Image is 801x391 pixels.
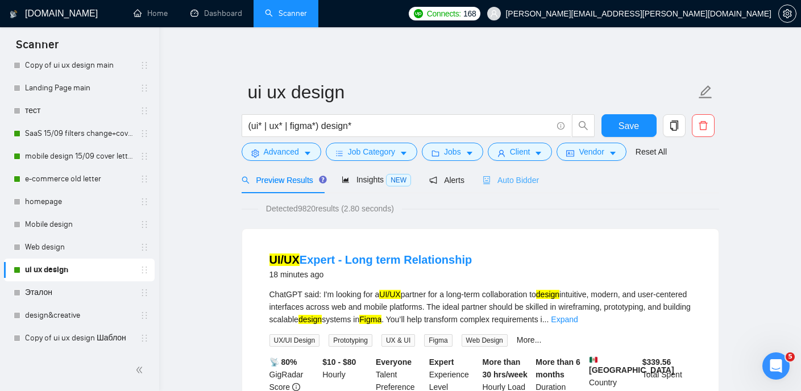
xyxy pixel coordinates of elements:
[589,356,674,375] b: [GEOGRAPHIC_DATA]
[25,281,133,304] a: Эталон
[424,334,452,347] span: Figma
[190,9,242,18] a: dashboardDashboard
[335,149,343,157] span: bars
[342,176,350,184] span: area-chart
[497,149,505,157] span: user
[431,149,439,157] span: folder
[778,9,796,18] a: setting
[422,143,483,161] button: folderJobscaret-down
[414,9,423,18] img: upwork-logo.png
[778,5,796,23] button: setting
[25,168,133,190] a: e-commerce old letter
[258,202,402,215] span: Detected 9820 results (2.80 seconds)
[444,145,461,158] span: Jobs
[779,9,796,18] span: setting
[386,174,411,186] span: NEW
[762,352,790,380] iframe: Intercom live chat
[135,364,147,376] span: double-left
[25,54,133,77] a: Copy of ui ux design main
[663,114,686,137] button: copy
[25,122,133,145] a: SaaS 15/09 filters change+cover letter change
[25,190,133,213] a: homepage
[140,220,149,229] span: holder
[342,175,411,184] span: Insights
[140,334,149,343] span: holder
[429,176,464,185] span: Alerts
[269,253,300,266] mark: UI/UX
[25,145,133,168] a: mobile design 15/09 cover letter another first part
[429,176,437,184] span: notification
[140,84,149,93] span: holder
[590,356,597,364] img: 🇲🇽
[25,99,133,122] a: тест
[329,334,372,347] span: Prototyping
[542,315,549,324] span: ...
[326,143,417,161] button: barsJob Categorycaret-down
[786,352,795,361] span: 5
[25,236,133,259] a: Web design
[140,243,149,252] span: holder
[490,10,498,18] span: user
[348,145,395,158] span: Job Category
[25,327,133,350] a: Copy of ui ux design Шаблон
[566,149,574,157] span: idcard
[322,357,356,367] b: $10 - $80
[242,143,321,161] button: settingAdvancedcaret-down
[609,149,617,157] span: caret-down
[269,334,320,347] span: UX/UI Design
[663,120,685,131] span: copy
[269,253,472,266] a: UI/UXExpert - Long term Relationship
[25,304,133,327] a: design&creative
[264,145,299,158] span: Advanced
[251,149,259,157] span: setting
[429,357,454,367] b: Expert
[483,176,539,185] span: Auto Bidder
[579,145,604,158] span: Vendor
[140,129,149,138] span: holder
[318,174,328,185] div: Tooltip anchor
[698,85,713,99] span: edit
[140,288,149,297] span: holder
[557,122,565,130] span: info-circle
[692,120,714,131] span: delete
[483,176,491,184] span: robot
[551,315,578,324] a: Expand
[248,119,552,133] input: Search Freelance Jobs...
[25,77,133,99] a: Landing Page main
[517,335,542,344] a: More...
[25,259,133,281] a: ui ux design
[376,357,412,367] b: Everyone
[140,174,149,184] span: holder
[140,61,149,70] span: holder
[483,357,528,379] b: More than 30 hrs/week
[292,383,300,391] span: info-circle
[134,9,168,18] a: homeHome
[636,145,667,158] a: Reset All
[462,334,508,347] span: Web Design
[379,290,400,299] mark: UI/UX
[381,334,415,347] span: UX & UI
[242,176,250,184] span: search
[536,290,559,299] mark: design
[304,149,312,157] span: caret-down
[25,213,133,236] a: Mobile design
[572,120,594,131] span: search
[427,7,461,20] span: Connects:
[248,78,696,106] input: Scanner name...
[269,268,472,281] div: 18 minutes ago
[298,315,322,324] mark: design
[642,357,671,367] b: $ 339.56
[269,288,691,326] div: ChatGPT said: I'm looking for a partner for a long-term collaboration to intuitive, modern, and u...
[536,357,580,379] b: More than 6 months
[7,36,68,60] span: Scanner
[140,265,149,274] span: holder
[140,197,149,206] span: holder
[488,143,553,161] button: userClientcaret-down
[269,357,297,367] b: 📡 80%
[466,149,474,157] span: caret-down
[400,149,408,157] span: caret-down
[140,106,149,115] span: holder
[601,114,657,137] button: Save
[534,149,542,157] span: caret-down
[572,114,595,137] button: search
